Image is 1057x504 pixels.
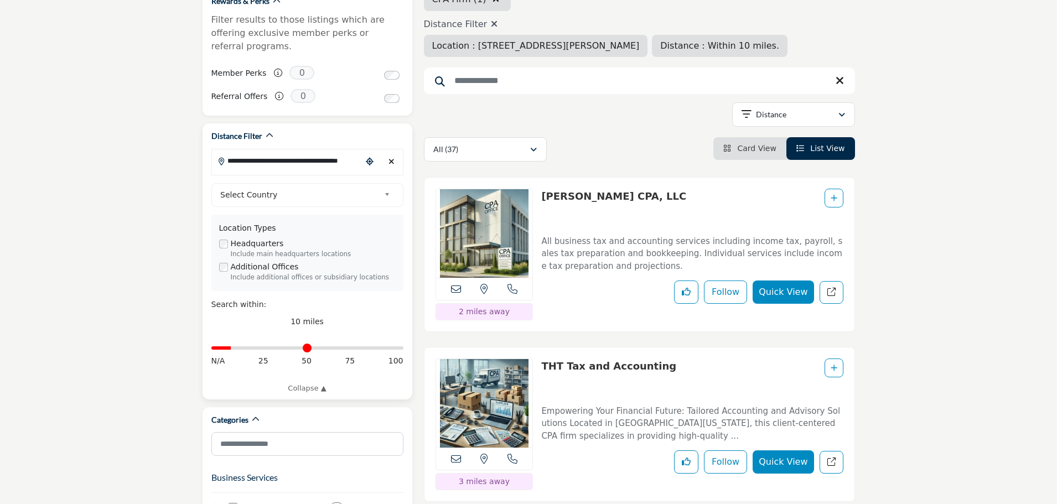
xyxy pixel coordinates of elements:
span: 3 miles away [459,477,510,486]
a: Add To List [831,363,837,372]
label: Member Perks [211,64,267,83]
input: Switch to Referral Offers [384,94,400,103]
input: Search Category [211,432,403,456]
p: Distance [756,109,786,120]
button: Follow [704,280,747,304]
a: View Card [723,144,776,153]
div: Clear search location [384,150,400,174]
a: Empowering Your Financial Future: Tailored Accounting and Advisory Solutions Located in [GEOGRAPH... [541,398,843,443]
div: Include additional offices or subsidiary locations [231,273,396,283]
div: Location Types [219,222,396,234]
span: 10 miles [291,317,324,326]
span: Card View [737,144,776,153]
p: Michele Torchia CPA, LLC [541,189,686,226]
span: N/A [211,355,225,367]
a: Redirect to listing [820,451,843,474]
input: Switch to Member Perks [384,71,400,80]
span: 75 [345,355,355,367]
span: 0 [289,66,314,80]
button: Follow [704,450,747,474]
span: 100 [388,355,403,367]
div: Search within: [211,299,403,310]
img: THT Tax and Accounting [436,359,533,448]
button: Distance [732,102,855,127]
h2: Distance Filter [211,131,262,142]
div: Choose your current location [361,150,378,174]
button: Quick View [753,450,814,474]
li: Card View [713,137,786,160]
h4: Distance Filter [424,19,788,29]
span: 2 miles away [459,307,510,316]
span: Location : [STREET_ADDRESS][PERSON_NAME] [432,40,640,51]
button: Like listing [674,450,698,474]
button: Business Services [211,471,278,484]
a: Redirect to listing [820,281,843,304]
span: 25 [258,355,268,367]
p: THT Tax and Accounting [541,358,676,396]
span: 50 [302,355,312,367]
p: Empowering Your Financial Future: Tailored Accounting and Advisory Solutions Located in [GEOGRAPH... [541,405,843,443]
h2: Categories [211,414,248,425]
p: All (37) [433,144,458,155]
span: 0 [291,89,315,103]
label: Additional Offices [231,261,299,273]
a: THT Tax and Accounting [541,360,676,372]
div: Include main headquarters locations [231,250,396,259]
button: Like listing [674,280,698,304]
a: View List [796,144,845,153]
li: List View [786,137,855,160]
p: Filter results to those listings which are offering exclusive member perks or referral programs. [211,13,403,53]
input: Search Keyword [424,67,855,94]
button: Quick View [753,280,814,304]
span: List View [810,144,844,153]
a: All business tax and accounting services including income tax, payroll, sales tax preparation and... [541,228,843,273]
input: Search Location [212,150,361,172]
a: Collapse ▲ [211,383,403,394]
a: Add To List [831,194,837,202]
a: [PERSON_NAME] CPA, LLC [541,190,686,202]
label: Referral Offers [211,87,268,106]
label: Headquarters [231,238,284,250]
p: All business tax and accounting services including income tax, payroll, sales tax preparation and... [541,235,843,273]
span: Distance : Within 10 miles. [660,40,779,51]
span: Select Country [220,188,380,201]
button: All (37) [424,137,547,162]
img: Michele Torchia CPA, LLC [436,189,533,278]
